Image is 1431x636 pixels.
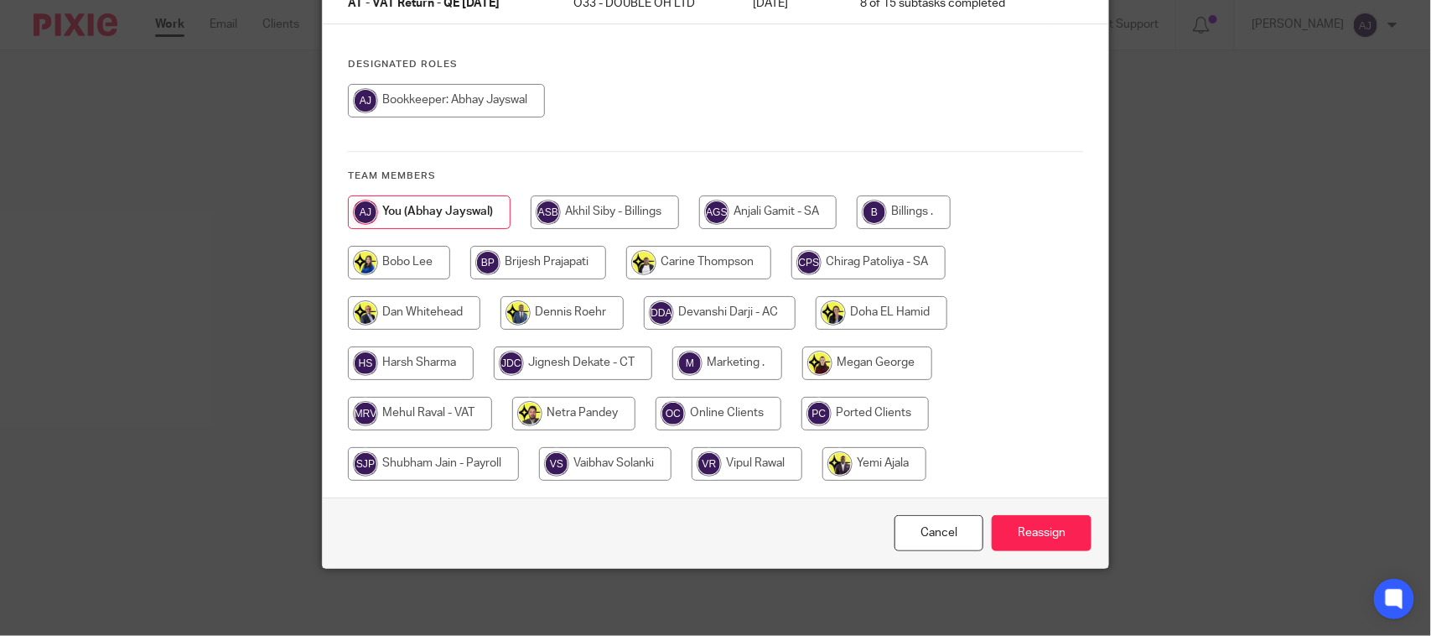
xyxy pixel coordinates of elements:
h4: Designated Roles [348,58,1083,71]
a: Close this dialog window [894,515,983,551]
h4: Team members [348,169,1083,183]
input: Reassign [992,515,1091,551]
